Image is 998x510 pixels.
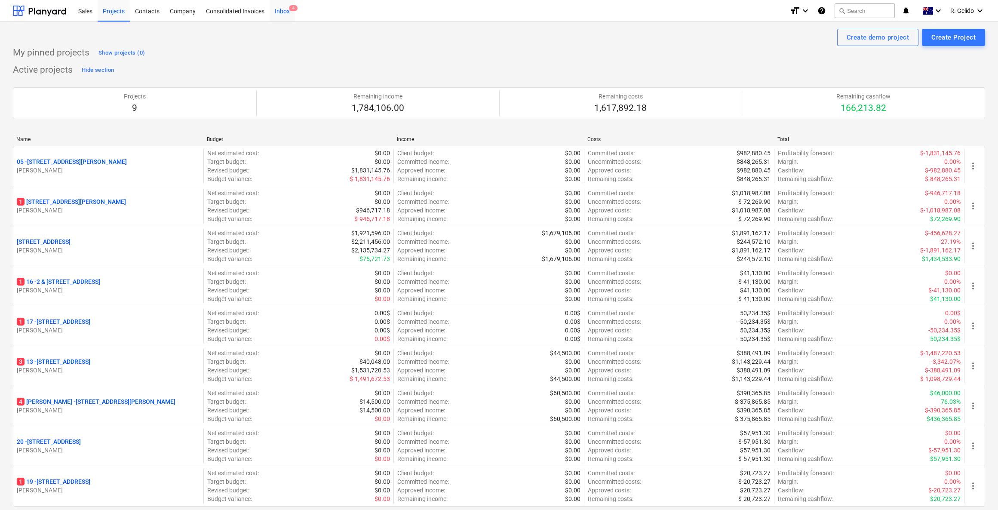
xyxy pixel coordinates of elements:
p: Uncommitted costs : [588,277,641,286]
p: $0.00 [565,286,580,295]
p: $0.00 [565,277,580,286]
p: Remaining income : [397,375,448,383]
iframe: Chat Widget [955,469,998,510]
p: 50,234.35$ [930,335,961,343]
i: notifications [902,6,910,16]
p: Target budget : [207,237,246,246]
p: Approved income : [397,166,445,175]
i: keyboard_arrow_down [975,6,985,16]
p: Profitability forecast : [778,229,834,237]
div: Budget [207,136,390,142]
p: $-72,269.90 [738,215,771,223]
p: 05 - [STREET_ADDRESS][PERSON_NAME] [17,157,127,166]
p: $0.00 [565,215,580,223]
p: Committed income : [397,237,449,246]
p: Target budget : [207,317,246,326]
div: 117 -[STREET_ADDRESS][PERSON_NAME] [17,317,200,335]
p: $-946,717.18 [354,215,390,223]
p: $-1,831,145.76 [920,149,961,157]
p: Cashflow : [778,166,805,175]
p: 9 [124,102,146,114]
p: $0.00 [565,366,580,375]
p: Revised budget : [207,406,249,415]
p: Remaining costs : [588,215,633,223]
p: Remaining income : [397,175,448,183]
p: Uncommitted costs : [588,357,641,366]
p: $-848,265.31 [925,175,961,183]
p: Approved costs : [588,406,631,415]
p: $388,491.09 [737,366,771,375]
p: $75,721.73 [359,255,390,263]
p: Remaining cashflow : [778,295,833,303]
span: more_vert [968,401,978,411]
div: 20 -[STREET_ADDRESS][PERSON_NAME] [17,437,200,455]
p: Approved income : [397,206,445,215]
p: $1,831,145.76 [351,166,390,175]
p: $-456,628.27 [925,229,961,237]
p: [PERSON_NAME] [17,286,200,295]
p: $0.00 [375,269,390,277]
p: Profitability forecast : [778,309,834,317]
p: Target budget : [207,277,246,286]
p: Remaining income : [397,415,448,423]
button: Search [835,3,895,18]
p: Committed costs : [588,269,635,277]
p: Approved costs : [588,286,631,295]
p: $244,572.10 [737,237,771,246]
i: keyboard_arrow_down [933,6,943,16]
p: Net estimated cost : [207,309,259,317]
p: $0.00 [375,295,390,303]
p: Remaining income : [397,335,448,343]
p: Approved income : [397,246,445,255]
p: $390,365.85 [737,406,771,415]
p: $-1,891,162.17 [920,246,961,255]
p: Remaining cashflow [836,92,891,101]
p: $60,500.00 [550,389,580,397]
div: 1[STREET_ADDRESS][PERSON_NAME][PERSON_NAME] [17,197,200,215]
p: 0.00$ [375,309,390,317]
p: 1,784,106.00 [352,102,404,114]
p: $0.00 [375,189,390,197]
p: [PERSON_NAME] [17,326,200,335]
p: $0.00 [565,166,580,175]
p: 19 - [STREET_ADDRESS] [17,477,90,486]
p: Client budget : [397,309,434,317]
p: -3,342.07% [931,357,961,366]
span: 1 [17,318,25,326]
p: $0.00 [375,415,390,423]
p: Remaining costs : [588,175,633,183]
p: Uncommitted costs : [588,237,641,246]
p: $-390,365.85 [925,406,961,415]
p: $-375,865.85 [735,397,771,406]
p: $40,048.00 [359,357,390,366]
p: Revised budget : [207,166,249,175]
p: Approved costs : [588,326,631,335]
p: $1,143,229.44 [732,375,771,383]
p: Profitability forecast : [778,189,834,197]
p: $-41,130.00 [928,286,961,295]
p: Remaining costs : [588,375,633,383]
p: Net estimated cost : [207,229,259,237]
p: Approved income : [397,406,445,415]
div: Hide section [82,65,114,75]
p: Client budget : [397,189,434,197]
p: Remaining income [352,92,404,101]
p: My pinned projects [13,47,89,59]
span: 1 [17,478,25,485]
p: $0.00 [565,269,580,277]
div: Costs [587,136,771,142]
p: $1,891,162.17 [732,246,771,255]
p: Budget variance : [207,375,252,383]
p: 1,617,892.18 [594,102,647,114]
button: Hide section [80,63,116,77]
p: 0.00% [944,197,961,206]
p: 0.00$ [375,335,390,343]
p: [PERSON_NAME] [17,446,200,455]
p: $0.00 [565,197,580,206]
p: -50,234.35$ [738,317,771,326]
p: Budget variance : [207,295,252,303]
span: 3 [17,358,25,366]
p: 17 - [STREET_ADDRESS] [17,317,90,326]
div: [STREET_ADDRESS][PERSON_NAME] [17,237,200,255]
p: $14,500.00 [359,397,390,406]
